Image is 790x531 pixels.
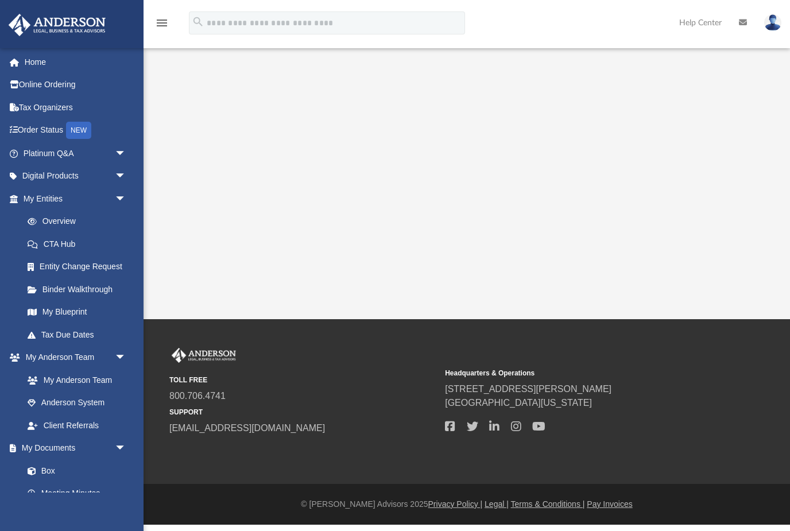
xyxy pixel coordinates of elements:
[16,255,144,278] a: Entity Change Request
[445,384,611,394] a: [STREET_ADDRESS][PERSON_NAME]
[428,499,483,509] a: Privacy Policy |
[8,346,138,369] a: My Anderson Teamarrow_drop_down
[8,119,144,142] a: Order StatusNEW
[169,407,437,417] small: SUPPORT
[16,482,138,505] a: Meeting Minutes
[8,73,144,96] a: Online Ordering
[115,165,138,188] span: arrow_drop_down
[16,301,138,324] a: My Blueprint
[169,348,238,363] img: Anderson Advisors Platinum Portal
[16,392,138,414] a: Anderson System
[5,14,109,36] img: Anderson Advisors Platinum Portal
[8,142,144,165] a: Platinum Q&Aarrow_drop_down
[16,459,132,482] a: Box
[8,96,144,119] a: Tax Organizers
[66,122,91,139] div: NEW
[192,15,204,28] i: search
[169,423,325,433] a: [EMAIL_ADDRESS][DOMAIN_NAME]
[16,323,144,346] a: Tax Due Dates
[169,375,437,385] small: TOLL FREE
[8,165,144,188] a: Digital Productsarrow_drop_down
[445,368,712,378] small: Headquarters & Operations
[155,16,169,30] i: menu
[16,210,144,233] a: Overview
[115,142,138,165] span: arrow_drop_down
[115,437,138,460] span: arrow_drop_down
[485,499,509,509] a: Legal |
[16,278,144,301] a: Binder Walkthrough
[16,369,132,392] a: My Anderson Team
[8,51,144,73] a: Home
[16,232,144,255] a: CTA Hub
[16,414,138,437] a: Client Referrals
[169,391,226,401] a: 800.706.4741
[144,498,790,510] div: © [PERSON_NAME] Advisors 2025
[511,499,585,509] a: Terms & Conditions |
[8,187,144,210] a: My Entitiesarrow_drop_down
[115,187,138,211] span: arrow_drop_down
[115,346,138,370] span: arrow_drop_down
[155,22,169,30] a: menu
[445,398,592,408] a: [GEOGRAPHIC_DATA][US_STATE]
[8,437,138,460] a: My Documentsarrow_drop_down
[587,499,632,509] a: Pay Invoices
[764,14,781,31] img: User Pic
